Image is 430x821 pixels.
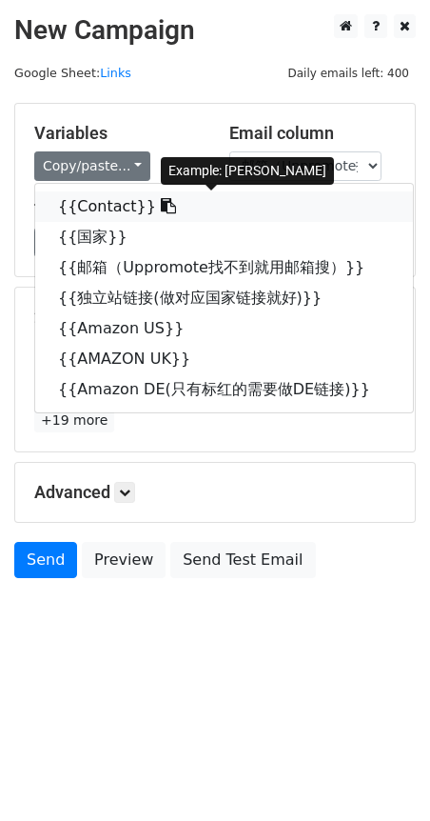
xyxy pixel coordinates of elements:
[34,123,201,144] h5: Variables
[35,222,413,252] a: {{国家}}
[161,157,334,185] div: Example: [PERSON_NAME]
[100,66,131,80] a: Links
[281,66,416,80] a: Daily emails left: 400
[281,63,416,84] span: Daily emails left: 400
[34,409,114,432] a: +19 more
[35,252,413,283] a: {{邮箱（Uppromote找不到就用邮箱搜）}}
[35,191,413,222] a: {{Contact}}
[229,123,396,144] h5: Email column
[35,374,413,405] a: {{Amazon DE(只有标红的需要做DE链接)}}
[34,482,396,503] h5: Advanced
[335,730,430,821] div: 聊天小组件
[35,313,413,344] a: {{Amazon US}}
[14,542,77,578] a: Send
[335,730,430,821] iframe: Chat Widget
[34,151,150,181] a: Copy/paste...
[35,283,413,313] a: {{独立站链接(做对应国家链接就好)}}
[35,344,413,374] a: {{AMAZON UK}}
[170,542,315,578] a: Send Test Email
[14,66,131,80] small: Google Sheet:
[82,542,166,578] a: Preview
[14,14,416,47] h2: New Campaign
